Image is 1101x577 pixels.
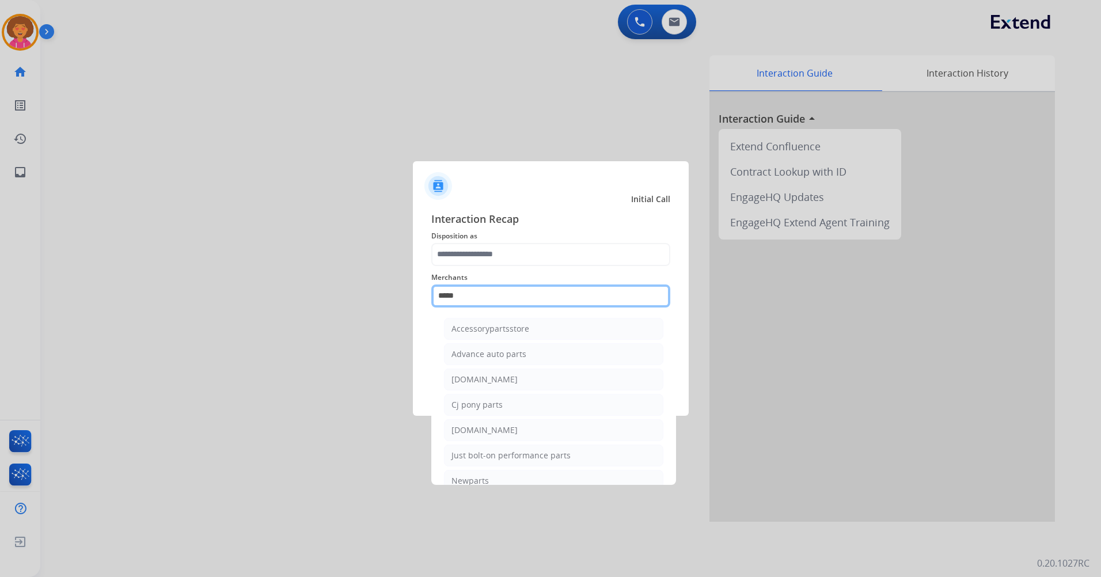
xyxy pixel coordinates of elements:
[424,172,452,200] img: contactIcon
[431,229,670,243] span: Disposition as
[451,399,503,411] div: Cj pony parts
[451,323,529,335] div: Accessorypartsstore
[631,193,670,205] span: Initial Call
[451,475,489,487] div: Newparts
[451,450,571,461] div: Just bolt-on performance parts
[431,271,670,284] span: Merchants
[1037,556,1089,570] p: 0.20.1027RC
[431,211,670,229] span: Interaction Recap
[451,348,526,360] div: Advance auto parts
[451,424,518,436] div: [DOMAIN_NAME]
[451,374,518,385] div: [DOMAIN_NAME]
